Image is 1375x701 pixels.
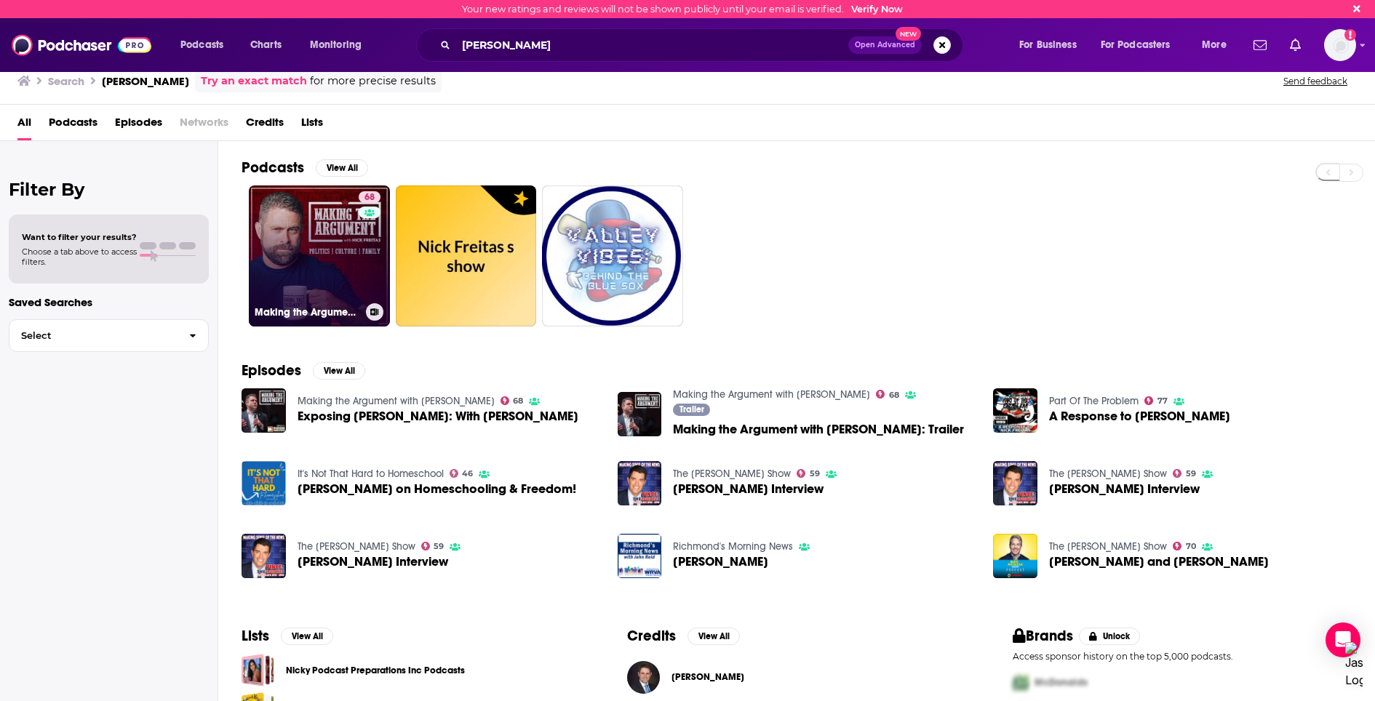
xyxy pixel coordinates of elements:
button: open menu [170,33,242,57]
span: Open Advanced [855,41,915,49]
button: Select [9,319,209,352]
a: Making the Argument with Nick Freitas [298,395,495,407]
span: Logged in as kevinscottsmith [1324,29,1356,61]
h2: Brands [1013,627,1073,645]
a: Try an exact match [201,73,307,89]
span: [PERSON_NAME] [673,556,768,568]
button: open menu [1091,33,1192,57]
h3: [PERSON_NAME] [102,74,189,88]
span: Trailer [679,405,704,414]
img: Nick Freitas [618,534,662,578]
a: 68 [876,390,899,398]
img: Exposing Nick Freitas: With Tina Freitas [242,388,286,433]
img: Podchaser - Follow, Share and Rate Podcasts [12,31,151,59]
span: Podcasts [180,35,223,55]
a: Show notifications dropdown [1248,33,1272,57]
button: Send feedback [1279,75,1352,87]
a: 46 [450,469,474,478]
h3: Making the Argument with [PERSON_NAME] [255,306,360,319]
a: 59 [421,542,445,550]
span: for more precise results [310,73,436,89]
span: Making the Argument with [PERSON_NAME]: Trailer [673,423,964,436]
button: open menu [1192,33,1245,57]
img: Nick Freitas on Homeschooling & Freedom! [242,461,286,505]
span: 77 [1157,398,1168,404]
img: User Profile [1324,29,1356,61]
a: ListsView All [242,627,333,645]
h2: Credits [627,627,676,645]
a: Nick Freitas Interview [1049,483,1200,495]
p: Saved Searches [9,295,209,309]
span: 59 [434,543,444,550]
span: Monitoring [310,35,362,55]
a: The Vince Coglianese Show [1049,468,1167,480]
span: 68 [364,191,375,205]
a: Marshall Foster and Nick Freitas [1049,556,1269,568]
button: Show profile menu [1324,29,1356,61]
a: Exposing Nick Freitas: With Tina Freitas [298,410,578,422]
span: A Response to [PERSON_NAME] [1049,410,1230,422]
span: Exposing [PERSON_NAME]: With [PERSON_NAME] [298,410,578,422]
a: 68 [359,191,380,203]
span: New [896,27,922,41]
a: Richmond's Morning News [673,540,793,553]
a: 59 [797,469,820,478]
a: Part Of The Problem [1049,395,1139,407]
button: View All [281,628,333,645]
a: Nick Freitas on Homeschooling & Freedom! [298,483,576,495]
a: Nicky Podcast Preparations Inc Podcasts [286,662,465,678]
button: View All [313,362,365,380]
div: Your new ratings and reviews will not be shown publicly until your email is verified. [462,4,903,15]
a: Verify Now [851,4,903,15]
a: All [17,111,31,140]
span: Charts [250,35,282,55]
span: Episodes [115,111,162,140]
img: Nick Freitas Interview [242,534,286,578]
input: Search podcasts, credits, & more... [456,33,848,57]
span: 46 [462,470,473,477]
img: Marshall Foster and Nick Freitas [993,534,1037,578]
a: Lists [301,111,323,140]
span: More [1202,35,1227,55]
a: Show notifications dropdown [1284,33,1307,57]
button: Nick FreitasNick Freitas [627,654,966,700]
span: 70 [1186,543,1196,550]
div: Open Intercom Messenger [1326,622,1360,657]
svg: Email not verified [1344,29,1356,41]
a: 68 [501,396,524,405]
h2: Episodes [242,361,301,380]
img: Making the Argument with Nick Freitas: Trailer [618,392,662,436]
a: Making the Argument with Nick Freitas [673,388,870,401]
button: View All [687,628,740,645]
span: For Podcasters [1101,35,1171,55]
img: Nick Freitas [627,661,660,694]
img: A Response to Nick Freitas [993,388,1037,433]
img: Nick Freitas Interview [618,461,662,505]
a: A Response to Nick Freitas [1049,410,1230,422]
a: Nick Freitas Interview [298,556,448,568]
span: Select [9,331,178,340]
img: First Pro Logo [1007,668,1035,697]
button: Open AdvancedNew [848,36,922,54]
span: 68 [889,392,899,398]
a: Charts [241,33,290,57]
a: Nicky Podcast Preparations Inc Podcasts [242,654,274,686]
a: 59 [1173,469,1196,478]
a: 68Making the Argument with [PERSON_NAME] [249,185,390,327]
button: open menu [1009,33,1095,57]
a: 77 [1144,396,1168,405]
a: Nick Freitas [671,671,744,683]
h2: Filter By [9,179,209,200]
span: 59 [810,470,820,477]
img: Nick Freitas Interview [993,461,1037,505]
